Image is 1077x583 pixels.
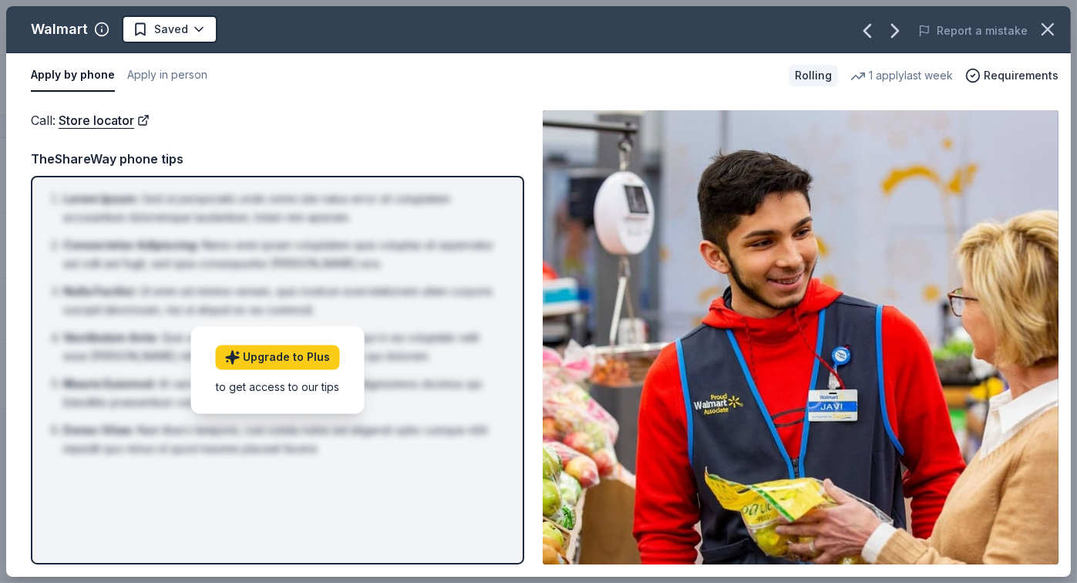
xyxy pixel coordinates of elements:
[63,192,139,205] span: Lorem Ipsum :
[850,66,953,85] div: 1 apply last week
[63,285,136,298] span: Nulla Facilisi :
[63,421,501,458] li: Nam libero tempore, cum soluta nobis est eligendi optio cumque nihil impedit quo minus id quod ma...
[63,236,501,273] li: Nemo enim ipsam voluptatem quia voluptas sit aspernatur aut odit aut fugit, sed quia consequuntur...
[789,65,838,86] div: Rolling
[154,20,188,39] span: Saved
[31,149,524,169] div: TheShareWay phone tips
[63,282,501,319] li: Ut enim ad minima veniam, quis nostrum exercitationem ullam corporis suscipit laboriosam, nisi ut...
[31,110,524,130] div: Call :
[122,15,217,43] button: Saved
[59,110,150,130] a: Store locator
[63,190,501,227] li: Sed ut perspiciatis unde omnis iste natus error sit voluptatem accusantium doloremque laudantium,...
[63,377,156,390] span: Mauris Euismod :
[63,238,199,251] span: Consectetur Adipiscing :
[965,66,1058,85] button: Requirements
[215,345,339,369] a: Upgrade to Plus
[63,375,501,412] li: At vero eos et accusamus et iusto odio dignissimos ducimus qui blanditiis praesentium voluptatum ...
[63,423,134,436] span: Donec Vitae :
[984,66,1058,85] span: Requirements
[63,329,501,366] li: Quis autem vel eum iure reprehenderit qui in ea voluptate velit esse [PERSON_NAME] nihil molestia...
[31,59,115,92] button: Apply by phone
[31,17,88,42] div: Walmart
[543,110,1058,564] img: Image for Walmart
[215,379,339,395] div: to get access to our tips
[127,59,207,92] button: Apply in person
[63,331,159,344] span: Vestibulum Ante :
[918,22,1028,40] button: Report a mistake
